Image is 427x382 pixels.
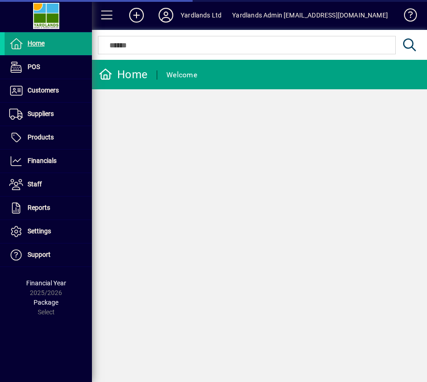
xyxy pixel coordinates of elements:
[5,103,92,126] a: Suppliers
[5,220,92,243] a: Settings
[26,279,66,287] span: Financial Year
[28,251,51,258] span: Support
[28,180,42,188] span: Staff
[28,87,59,94] span: Customers
[5,56,92,79] a: POS
[28,110,54,117] span: Suppliers
[166,68,197,82] div: Welcome
[99,67,148,82] div: Home
[5,150,92,173] a: Financials
[5,197,92,220] a: Reports
[28,227,51,235] span: Settings
[151,7,181,23] button: Profile
[28,204,50,211] span: Reports
[28,40,45,47] span: Home
[34,299,58,306] span: Package
[122,7,151,23] button: Add
[5,126,92,149] a: Products
[5,243,92,266] a: Support
[28,63,40,70] span: POS
[181,8,222,23] div: Yardlands Ltd
[28,133,54,141] span: Products
[5,79,92,102] a: Customers
[28,157,57,164] span: Financials
[5,173,92,196] a: Staff
[232,8,388,23] div: Yardlands Admin [EMAIL_ADDRESS][DOMAIN_NAME]
[397,2,416,32] a: Knowledge Base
